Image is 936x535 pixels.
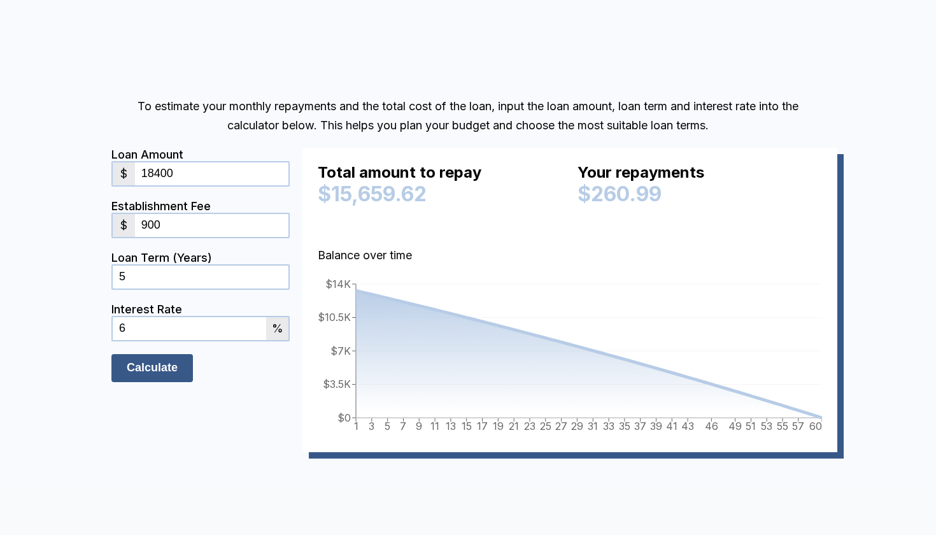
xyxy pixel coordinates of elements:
[113,214,135,237] div: $
[777,420,788,432] tspan: 55
[111,303,290,316] div: Interest Rate
[111,251,290,264] div: Loan Term (Years)
[400,420,406,432] tspan: 7
[571,420,583,432] tspan: 29
[619,420,630,432] tspan: 35
[634,420,646,432] tspan: 37
[385,420,390,432] tspan: 5
[728,420,742,432] tspan: 49
[446,420,456,432] tspan: 13
[416,420,422,432] tspan: 9
[111,354,193,382] input: Calculate
[555,420,567,432] tspan: 27
[266,317,288,340] div: %
[113,266,288,289] input: 0
[578,163,822,187] div: Your repayments
[509,420,519,432] tspan: 21
[318,182,562,206] div: $15,659.62
[792,420,804,432] tspan: 57
[650,420,662,432] tspan: 39
[430,420,439,432] tspan: 11
[111,97,825,135] p: To estimate your monthly repayments and the total cost of the loan, input the loan amount, loan t...
[318,163,562,187] div: Total amount to repay
[113,317,266,340] input: 0
[666,420,677,432] tspan: 41
[524,420,535,432] tspan: 23
[477,420,488,432] tspan: 17
[746,420,756,432] tspan: 51
[578,182,822,206] div: $260.99
[809,420,822,432] tspan: 60
[113,162,135,185] div: $
[337,411,351,424] tspan: $0
[462,420,472,432] tspan: 15
[540,420,551,432] tspan: 25
[111,148,290,161] div: Loan Amount
[318,311,351,324] tspan: $10.5K
[354,420,358,432] tspan: 1
[323,378,351,390] tspan: $3.5K
[761,420,772,432] tspan: 53
[705,420,718,432] tspan: 46
[111,199,290,213] div: Establishment Fee
[603,420,614,432] tspan: 33
[588,420,598,432] tspan: 31
[318,246,822,265] p: Balance over time
[135,162,288,185] input: 0
[369,420,374,432] tspan: 3
[135,214,288,237] input: 0
[493,420,504,432] tspan: 19
[325,277,351,290] tspan: $14K
[681,420,694,432] tspan: 43
[330,344,351,357] tspan: $7K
